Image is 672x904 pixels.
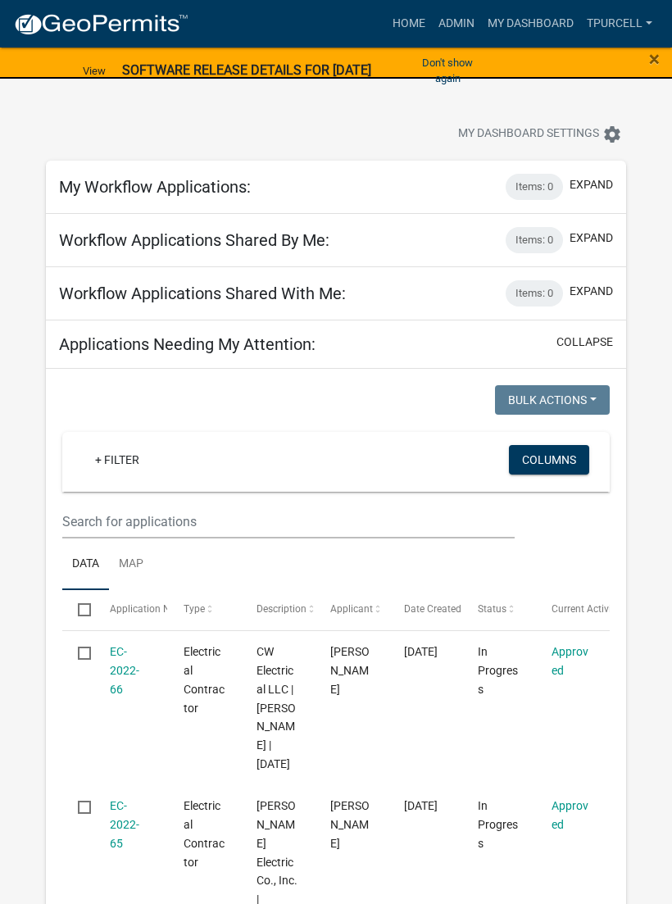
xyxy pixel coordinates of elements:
datatable-header-cell: Application Number [93,590,167,629]
div: Items: 0 [506,174,563,200]
span: Description [257,603,306,615]
a: Map [109,538,153,591]
button: My Dashboard Settingssettings [445,118,635,150]
span: Date Created [404,603,461,615]
i: settings [602,125,622,144]
a: Data [62,538,109,591]
a: Approved [552,799,588,831]
div: Items: 0 [506,227,563,253]
datatable-header-cell: Select [62,590,93,629]
span: Current Activity [552,603,620,615]
span: In Progress [478,799,518,850]
datatable-header-cell: Current Activity [536,590,610,629]
datatable-header-cell: Description [241,590,315,629]
button: Don't show again [404,49,492,92]
button: expand [570,229,613,247]
a: Home [386,8,432,39]
a: EC-2022-65 [110,799,139,850]
button: Columns [509,445,589,475]
input: Search for applications [62,505,515,538]
span: Shawn Fee [330,799,370,850]
a: Admin [432,8,481,39]
span: Craig Woodlee [330,645,370,696]
datatable-header-cell: Applicant [315,590,388,629]
span: × [649,48,660,70]
span: Applicant [330,603,373,615]
button: Close [649,49,660,69]
span: Electrical Contractor [184,799,225,868]
button: Bulk Actions [495,385,610,415]
span: 08/26/2025 [404,799,438,812]
datatable-header-cell: Status [462,590,536,629]
span: In Progress [478,645,518,696]
span: Application Number [110,603,199,615]
a: EC-2022-66 [110,645,139,696]
datatable-header-cell: Date Created [388,590,462,629]
h5: Applications Needing My Attention: [59,334,316,354]
a: Approved [552,645,588,677]
h5: Workflow Applications Shared By Me: [59,230,329,250]
span: Type [184,603,205,615]
button: expand [570,283,613,300]
datatable-header-cell: Type [167,590,241,629]
span: Electrical Contractor [184,645,225,714]
strong: SOFTWARE RELEASE DETAILS FOR [DATE] [122,62,371,78]
a: View [76,57,112,84]
span: 09/05/2025 [404,645,438,658]
h5: Workflow Applications Shared With Me: [59,284,346,303]
span: CW Electrical LLC | Craig Woodlee | 08/28/2025 [257,645,296,770]
button: expand [570,176,613,193]
a: My Dashboard [481,8,580,39]
span: My Dashboard Settings [458,125,599,144]
a: + Filter [82,445,152,475]
h5: My Workflow Applications: [59,177,251,197]
button: collapse [556,334,613,351]
a: Tpurcell [580,8,659,39]
span: Status [478,603,506,615]
div: Items: 0 [506,280,563,307]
